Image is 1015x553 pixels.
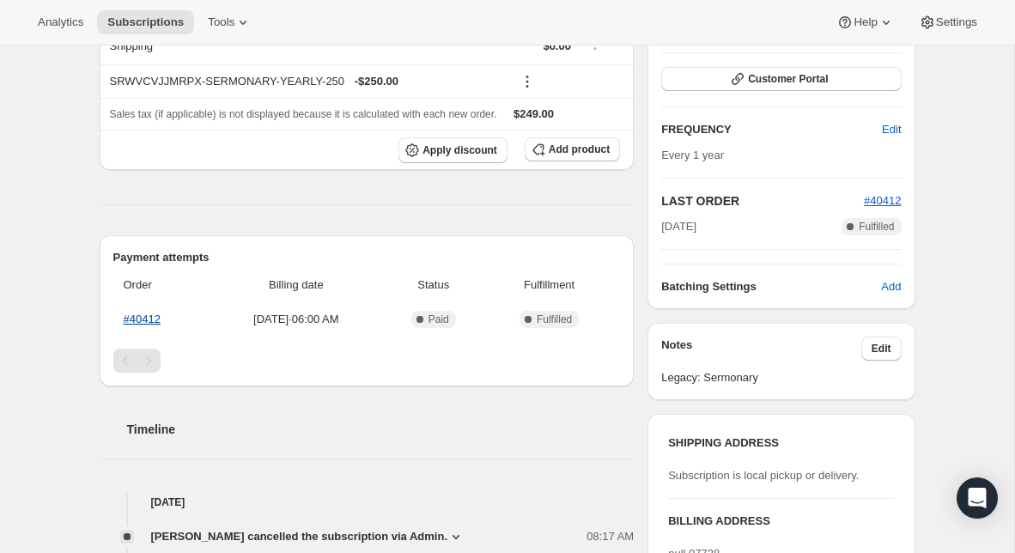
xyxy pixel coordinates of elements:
button: Tools [198,10,262,34]
button: Add product [525,137,620,161]
h2: LAST ORDER [661,192,864,210]
span: Every 1 year [661,149,724,161]
button: Subscriptions [97,10,194,34]
span: Paid [428,313,449,326]
span: [DATE] · 06:00 AM [214,311,378,328]
button: Add [871,273,911,301]
button: Help [826,10,904,34]
span: Add product [549,143,610,156]
span: Legacy: Sermonary [661,369,901,386]
span: $249.00 [514,107,554,120]
button: Customer Portal [661,67,901,91]
span: Add [881,278,901,295]
span: Tools [208,15,234,29]
a: #40412 [124,313,161,325]
button: Edit [861,337,902,361]
h6: Batching Settings [661,278,881,295]
span: Fulfilled [537,313,572,326]
span: Status [388,276,478,294]
span: 08:17 AM [587,528,634,545]
span: Customer Portal [748,72,828,86]
div: Open Intercom Messenger [957,477,998,519]
span: Subscription is local pickup or delivery. [668,469,859,482]
span: Billing date [214,276,378,294]
h2: Payment attempts [113,249,621,266]
button: Settings [909,10,988,34]
span: Settings [936,15,977,29]
h3: Notes [661,337,861,361]
span: Edit [872,342,891,355]
th: Shipping [100,27,292,64]
span: Subscriptions [107,15,184,29]
span: Analytics [38,15,83,29]
span: Help [854,15,877,29]
button: Apply discount [398,137,507,163]
span: Sales tax (if applicable) is not displayed because it is calculated with each new order. [110,108,497,120]
h2: FREQUENCY [661,121,882,138]
span: - $250.00 [355,73,398,90]
span: Apply discount [422,143,497,157]
h2: Timeline [127,421,635,438]
button: #40412 [864,192,901,210]
a: #40412 [864,194,901,207]
button: Edit [872,116,911,143]
th: Order [113,266,210,304]
nav: Pagination [113,349,621,373]
h3: SHIPPING ADDRESS [668,434,894,452]
div: SRWVCVJJMRPX-SERMONARY-YEARLY-250 [110,73,503,90]
span: $0.00 [543,39,571,52]
h4: [DATE] [100,494,635,511]
span: Edit [882,121,901,138]
span: Fulfillment [489,276,610,294]
button: Analytics [27,10,94,34]
span: [DATE] [661,218,696,235]
button: [PERSON_NAME] cancelled the subscription via Admin. [151,528,465,545]
span: [PERSON_NAME] cancelled the subscription via Admin. [151,528,448,545]
h3: BILLING ADDRESS [668,513,894,530]
span: Fulfilled [859,220,894,234]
